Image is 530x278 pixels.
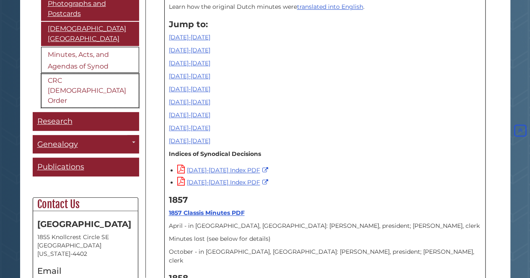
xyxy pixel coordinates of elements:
a: translated into English [297,3,363,10]
p: Learn how the original Dutch minutes were . [169,3,481,11]
a: Genealogy [33,135,139,154]
a: CRC [DEMOGRAPHIC_DATA] Order [41,74,139,108]
strong: [GEOGRAPHIC_DATA] [37,219,131,230]
a: [DEMOGRAPHIC_DATA][GEOGRAPHIC_DATA] [41,22,139,46]
a: Back to Top [512,127,528,135]
a: [DATE]-[DATE] [169,85,210,93]
span: Genealogy [37,140,78,149]
a: Research [33,112,139,131]
a: [DATE]-[DATE] [169,124,210,132]
a: Minutes, Acts, and Agendas of Synod [41,47,139,73]
b: 1857 [169,195,188,205]
a: [DATE]-[DATE] Index PDF [177,166,270,174]
a: [DATE]-[DATE] [169,72,210,80]
a: [DATE]-[DATE] [169,59,210,67]
a: [DATE]-[DATE] [169,137,210,145]
h4: Email [37,267,134,276]
strong: Jump to: [169,19,208,29]
p: October - in [GEOGRAPHIC_DATA], [GEOGRAPHIC_DATA]: [PERSON_NAME], president; [PERSON_NAME], clerk [169,247,481,265]
h2: Contact Us [33,198,138,212]
a: [DATE]-[DATE] [169,46,210,54]
strong: Indices of Synodical Decisions [169,150,261,158]
address: 1855 Knollcrest Circle SE [GEOGRAPHIC_DATA][US_STATE]-4402 [37,233,134,258]
a: [DATE]-[DATE] [169,111,210,119]
a: Publications [33,158,139,177]
a: [DATE]-[DATE] [169,98,210,106]
span: Publications [37,163,84,172]
p: April - in [GEOGRAPHIC_DATA], [GEOGRAPHIC_DATA]: [PERSON_NAME], president; [PERSON_NAME], clerk [169,222,481,230]
a: [DATE]-[DATE] Index PDF [177,179,270,186]
a: 1857 Classis Minutes PDF [169,209,245,217]
span: Research [37,117,72,126]
a: [DATE]-[DATE] [169,33,210,41]
p: Minutes lost (see below for details) [169,235,481,243]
